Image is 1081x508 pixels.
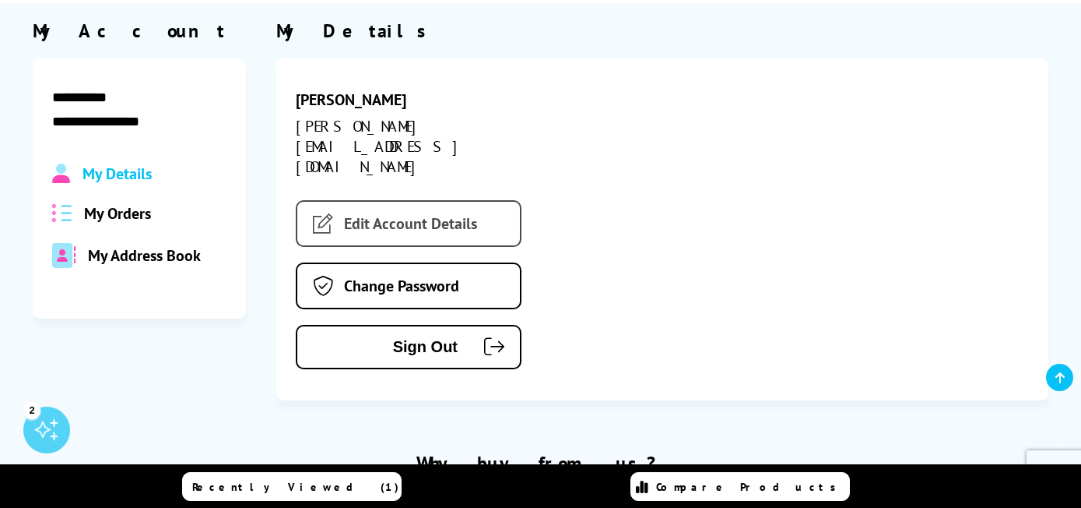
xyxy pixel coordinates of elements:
[192,480,399,494] span: Recently Viewed (1)
[52,164,70,184] img: Profile.svg
[52,204,72,222] img: all-order.svg
[33,451,1049,475] h2: Why buy from us?
[33,19,246,43] div: My Account
[656,480,844,494] span: Compare Products
[23,401,40,418] div: 2
[630,472,850,501] a: Compare Products
[84,203,151,224] span: My Orders
[296,325,521,369] button: Sign Out
[296,116,538,177] div: [PERSON_NAME][EMAIL_ADDRESS][DOMAIN_NAME]
[321,338,458,356] span: Sign Out
[296,90,538,110] div: [PERSON_NAME]
[296,263,521,309] a: Change Password
[276,19,1048,43] div: My Details
[52,243,75,268] img: address-book-duotone-solid.svg
[296,200,521,247] a: Edit Account Details
[182,472,402,501] a: Recently Viewed (1)
[82,164,152,184] span: My Details
[88,245,201,266] span: My Address Book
